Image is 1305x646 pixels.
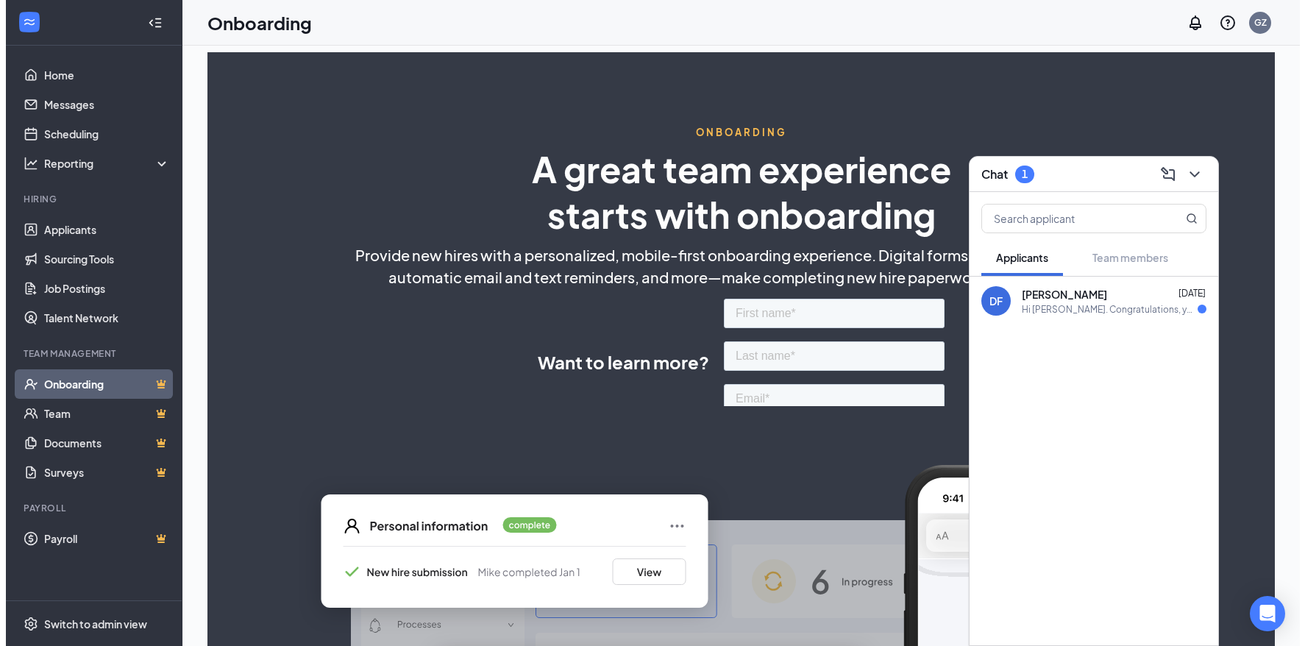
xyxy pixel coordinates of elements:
svg: Settings [18,617,32,631]
h3: Chat [975,166,1002,182]
span: automatic email and text reminders, and more—make completing new hire paperwork quick and easy. [383,266,1089,288]
svg: Collapse [142,15,157,30]
div: Payroll [18,502,161,514]
span: [DATE] [1173,288,1200,299]
a: Applicants [38,215,164,244]
a: Scheduling [38,119,164,149]
span: Provide new hires with a personalized, mobile-first onboarding experience. Digital forms, electro... [349,244,1122,266]
svg: ComposeMessage [1153,166,1171,183]
a: OnboardingCrown [38,369,164,399]
div: Team Management [18,347,161,360]
span: Team members [1087,251,1162,264]
a: Messages [38,90,164,119]
div: Open Intercom Messenger [1244,596,1279,631]
div: Reporting [38,156,165,171]
svg: QuestionInfo [1213,14,1231,32]
span: A great team experience [526,146,945,191]
iframe: Form 0 [718,296,939,406]
a: DocumentsCrown [38,428,164,458]
span: starts with onboarding [541,192,930,237]
a: Home [38,60,164,90]
a: Sourcing Tools [38,244,164,274]
span: [PERSON_NAME] [1016,287,1101,302]
svg: Analysis [18,156,32,171]
span: ONBOARDING [690,126,781,139]
h1: Onboarding [202,10,306,35]
div: Hi [PERSON_NAME]. Congratulations, your meeting with [PERSON_NAME] for Team Member at #11585 - [P... [1016,303,1192,316]
svg: WorkstreamLogo [16,15,31,29]
span: Applicants [990,251,1042,264]
svg: Notifications [1181,14,1198,32]
span: Want to learn more? [532,349,703,375]
div: 1 [1016,168,1022,180]
svg: ChevronDown [1180,166,1198,183]
input: Search applicant [976,205,1151,233]
a: Job Postings [38,274,164,303]
button: ChevronDown [1177,163,1201,186]
a: PayrollCrown [38,524,164,553]
div: DF [984,294,997,308]
div: Switch to admin view [38,617,141,631]
a: SurveysCrown [38,458,164,487]
div: Hiring [18,193,161,205]
div: GZ [1248,16,1261,29]
a: TeamCrown [38,399,164,428]
svg: MagnifyingGlass [1180,213,1192,224]
a: Talent Network [38,303,164,333]
button: ComposeMessage [1151,163,1174,186]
